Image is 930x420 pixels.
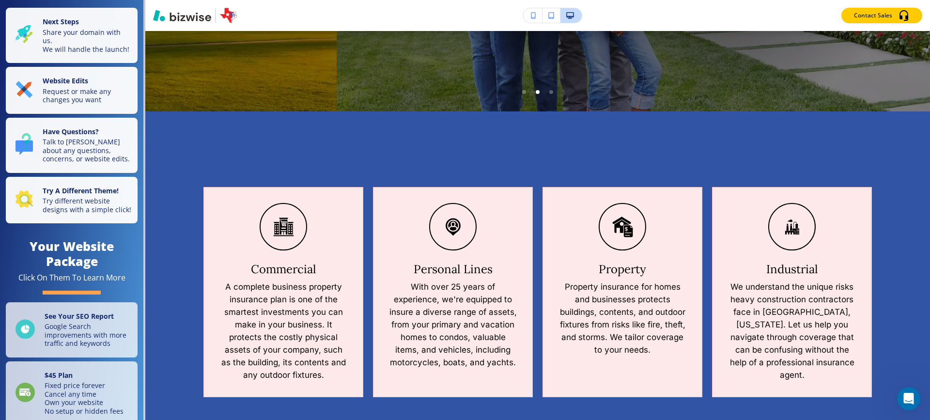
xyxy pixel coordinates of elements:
[781,216,803,238] img: icon
[6,177,138,224] button: Try A Different Theme!Try different website designs with a simple click!
[599,262,646,277] h5: Property
[531,85,544,99] li: Go to slide 2
[153,10,211,21] img: Bizwise Logo
[43,186,119,195] strong: Try A Different Theme!
[45,381,124,415] p: Fixed price forever Cancel any time Own your website No setup or hidden fees
[273,216,294,238] img: icon
[6,302,138,358] a: See Your SEO ReportGoogle Search improvements with more traffic and keywords
[6,8,138,63] button: Next StepsShare your domain with us.We will handle the launch!
[43,87,132,104] p: Request or make any changes you want
[6,118,138,173] button: Have Questions?Talk to [PERSON_NAME] about any questions, concerns, or website edits.
[442,216,464,238] img: icon
[544,85,558,99] li: Go to slide 3
[43,28,132,54] p: Share your domain with us. We will handle the launch!
[897,387,920,410] iframe: Intercom live chat
[841,8,922,23] button: Contact Sales
[6,239,138,269] h4: Your Website Package
[558,280,686,356] h6: Property insurance for homes and businesses protects buildings, contents, and outdoor fixtures fr...
[728,280,856,381] h6: We understand the unique risks heavy construction contractors face in [GEOGRAPHIC_DATA], [US_STAT...
[766,262,818,277] h5: Industrial
[220,8,237,23] img: Your Logo
[45,311,114,321] strong: See Your SEO Report
[612,216,634,238] img: icon
[45,371,73,380] strong: $ 45 Plan
[517,85,531,99] li: Go to slide 1
[251,262,316,277] h5: Commercial
[854,11,892,20] p: Contact Sales
[43,76,88,85] strong: Website Edits
[43,17,79,26] strong: Next Steps
[18,273,125,283] div: Click On Them To Learn More
[45,322,132,348] p: Google Search improvements with more traffic and keywords
[6,67,138,114] button: Website EditsRequest or make any changes you want
[414,262,493,277] h5: Personal Lines
[219,280,347,381] h6: A complete business property insurance plan is one of the smartest investments you can make in yo...
[43,138,132,163] p: Talk to [PERSON_NAME] about any questions, concerns, or website edits.
[43,127,99,136] strong: Have Questions?
[389,280,517,369] h6: With over 25 years of experience, we're equipped to insure a diverse range of assets, from your p...
[43,197,132,214] p: Try different website designs with a simple click!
